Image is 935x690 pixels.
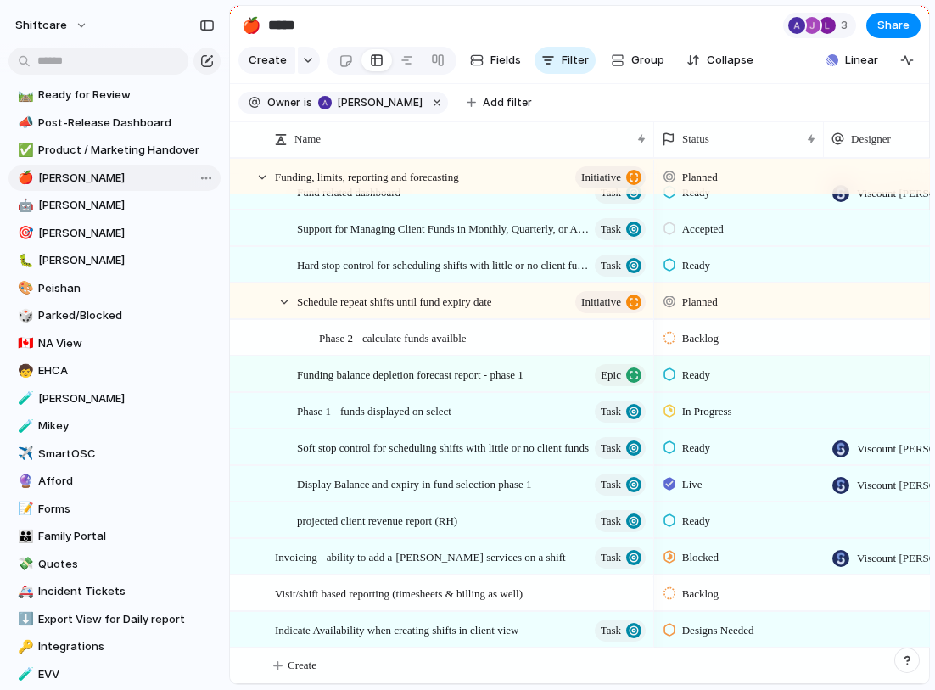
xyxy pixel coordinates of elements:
a: 💸Quotes [8,552,221,577]
span: Visit/shift based reporting (timesheets & billing as well) [275,583,523,603]
span: Designer [851,131,891,148]
a: ✅Product / Marketing Handover [8,137,221,163]
div: ✈️ [18,444,30,463]
div: 🧪 [18,665,30,684]
a: ⬇️Export View for Daily report [8,607,221,632]
button: Epic [595,364,646,386]
span: Support for Managing Client Funds in Monthly, Quarterly, or Annual Blocks (NDIS Section 33) [297,218,590,238]
a: 🎨Peishan [8,276,221,301]
button: 🍎 [238,12,265,39]
button: 🎯 [15,225,32,242]
div: 🧪 [18,389,30,408]
span: Create [288,657,316,674]
span: In Progress [682,403,732,420]
span: Task [601,436,621,460]
span: Task [601,217,621,241]
a: 🤖[PERSON_NAME] [8,193,221,218]
a: 🔮Afford [8,468,221,494]
div: 👪 [18,527,30,547]
div: 🇨🇦 [18,334,30,353]
button: 🚚 [15,59,32,76]
span: Family Portal [38,528,215,545]
span: Fields [490,52,521,69]
span: is [304,95,312,110]
span: Ready for Review [38,87,215,104]
span: Create [249,52,287,69]
span: Task [601,473,621,496]
span: Share [877,17,910,34]
div: 🎲 [18,306,30,326]
button: 📝 [15,501,32,518]
button: 🇨🇦 [15,335,32,352]
span: Linear [845,52,878,69]
span: shiftcare [15,17,67,34]
div: 🐛 [18,251,30,271]
span: Blocked [682,549,719,566]
button: ✈️ [15,446,32,463]
span: [PERSON_NAME] [338,95,423,110]
span: Parked/Blocked [38,307,215,324]
span: Incident Tickets [38,583,215,600]
span: Export View for Daily report [38,611,215,628]
span: Phase 1 - funds displayed on select [297,401,451,420]
span: SmartOSC [38,446,215,463]
span: EHCA [38,362,215,379]
span: Live [682,476,703,493]
span: Invoicing - ability to add a-[PERSON_NAME] services on a shift [275,547,566,566]
button: 👪 [15,528,32,545]
span: Indicate Availability when creating shifts in client view [275,620,518,639]
button: Share [866,13,921,38]
button: Task [595,547,646,569]
button: 🧪 [15,418,32,435]
span: Status [682,131,709,148]
button: Task [595,437,646,459]
button: initiative [575,166,646,188]
span: Task [601,509,621,533]
div: ✈️SmartOSC [8,441,221,467]
button: Collapse [680,47,760,74]
span: Soft stop control for scheduling shifts with little or no client funds [297,437,589,457]
button: 🐛 [15,252,32,269]
span: EVV [38,666,215,683]
button: 🔑 [15,638,32,655]
button: ⬇️ [15,611,32,628]
button: 🚑 [15,583,32,600]
span: Planned [682,169,718,186]
span: [PERSON_NAME] [38,252,215,269]
span: Hard stop control for scheduling shifts with little or no client funds [297,255,590,274]
a: 🛤️Ready for Review [8,82,221,108]
button: 🧪 [15,666,32,683]
span: [PERSON_NAME] [38,390,215,407]
a: 🧪[PERSON_NAME] [8,386,221,412]
span: Forms [38,501,215,518]
span: Post-Release Dashboard [38,115,215,132]
div: 🧪Mikey [8,413,221,439]
button: 🔮 [15,473,32,490]
button: Group [602,47,673,74]
span: Accepted [682,221,724,238]
a: 🔑Integrations [8,634,221,659]
button: Add filter [456,91,542,115]
button: 🎲 [15,307,32,324]
a: 👪Family Portal [8,524,221,549]
button: 💸 [15,556,32,573]
span: [PERSON_NAME] [38,197,215,214]
div: 🚑Incident Tickets [8,579,221,604]
span: Task [601,619,621,642]
span: Name [294,131,321,148]
button: Fields [463,47,528,74]
button: initiative [575,291,646,313]
span: Task [601,546,621,569]
button: Task [595,218,646,240]
span: [PERSON_NAME] [38,225,215,242]
span: Funding balance depletion forecast report - phase 1 [297,364,523,384]
div: 📝 [18,499,30,519]
div: 🛤️ [18,86,30,105]
span: Task [601,254,621,278]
